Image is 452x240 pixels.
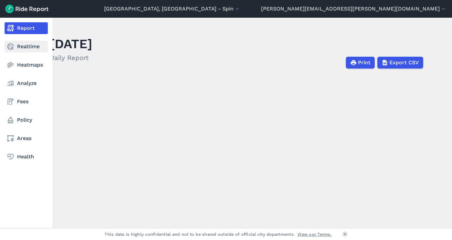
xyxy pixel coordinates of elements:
[297,231,332,237] a: View our Terms.
[5,96,48,108] a: Fees
[261,5,447,13] button: [PERSON_NAME][EMAIL_ADDRESS][PERSON_NAME][DOMAIN_NAME]
[5,59,48,71] a: Heatmaps
[5,5,48,13] img: Ride Report
[346,57,375,69] button: Print
[50,53,92,63] h2: Daily Report
[5,22,48,34] a: Report
[5,114,48,126] a: Policy
[358,59,370,67] span: Print
[389,59,419,67] span: Export CSV
[377,57,423,69] button: Export CSV
[104,5,240,13] button: [GEOGRAPHIC_DATA], [GEOGRAPHIC_DATA] - Spin
[5,41,48,52] a: Realtime
[50,35,92,53] h1: [DATE]
[5,151,48,163] a: Health
[5,77,48,89] a: Analyze
[5,132,48,144] a: Areas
